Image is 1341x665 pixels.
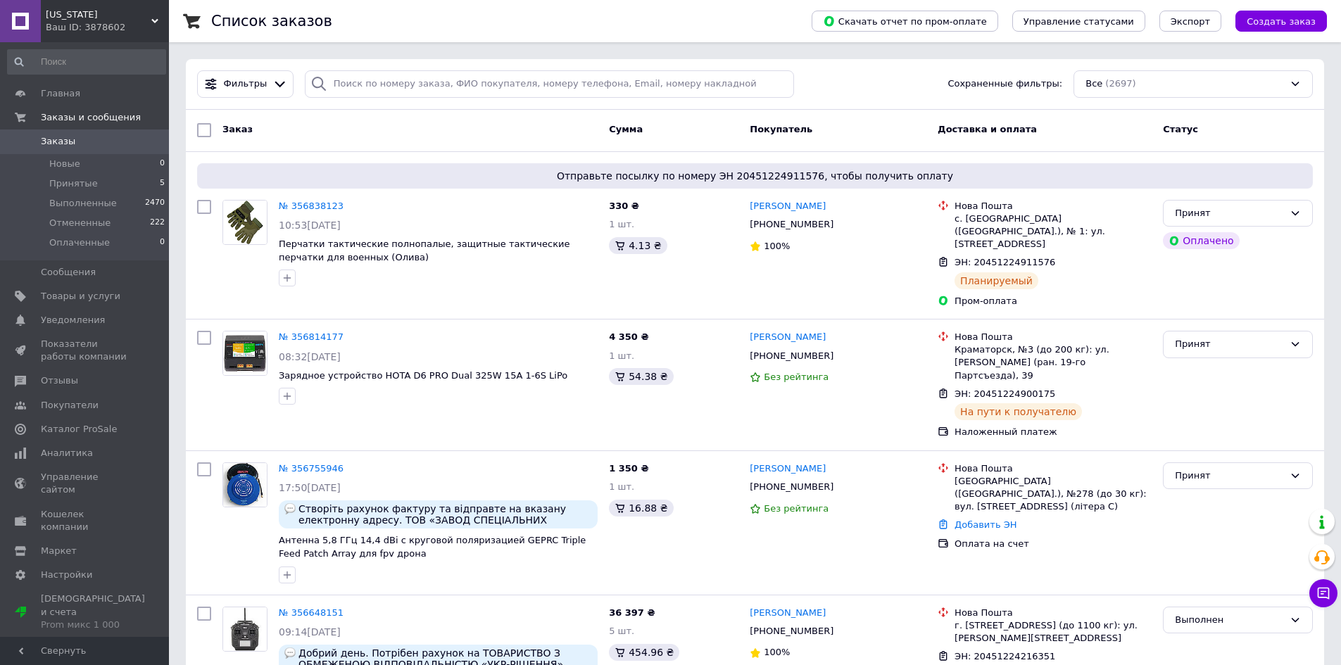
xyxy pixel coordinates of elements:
[609,219,634,229] span: 1 шт.
[211,13,332,30] h1: Список заказов
[750,124,812,134] span: Покупатель
[1012,11,1145,32] button: Управление статусами
[41,135,75,148] span: Заказы
[764,503,829,514] span: Без рейтинга
[41,290,120,303] span: Товары и услуги
[49,177,98,190] span: Принятые
[823,15,987,27] span: Скачать отчет по пром-оплате
[223,463,267,507] img: Фото товару
[279,331,344,342] a: № 356814177
[223,331,267,375] img: Фото товару
[7,49,166,75] input: Поиск
[955,295,1152,308] div: Пром-оплата
[145,197,165,210] span: 2470
[49,236,110,249] span: Оплаченные
[609,481,634,492] span: 1 шт.
[1221,15,1327,26] a: Создать заказ
[284,647,296,659] img: :speech_balloon:
[49,217,111,229] span: Отмененные
[1171,16,1210,27] span: Экспорт
[609,626,634,636] span: 5 шт.
[279,370,567,381] a: Зарядное устройство HOTA D6 PRO Dual 325W 15A 1-6S LiPo
[955,257,1055,267] span: ЭН: 20451224911576
[279,607,344,618] a: № 356648151
[222,200,267,245] a: Фото товару
[1024,16,1134,27] span: Управление статусами
[955,272,1038,289] div: Планируемый
[1235,11,1327,32] button: Создать заказ
[609,644,679,661] div: 454.96 ₴
[41,423,117,436] span: Каталог ProSale
[203,169,1307,183] span: Отправьте посылку по номеру ЭН 20451224911576, чтобы получить оплату
[609,368,673,385] div: 54.38 ₴
[49,197,117,210] span: Выполненные
[955,343,1152,382] div: Краматорск, №3 (до 200 кг): ул. [PERSON_NAME] (ран. 19-го Партсъезда), 39
[955,388,1055,399] span: ЭН: 20451224900175
[1163,232,1239,249] div: Оплачено
[750,200,826,213] a: [PERSON_NAME]
[284,503,296,514] img: :speech_balloon:
[955,331,1152,343] div: Нова Пошта
[764,372,829,382] span: Без рейтинга
[279,220,341,231] span: 10:53[DATE]
[41,508,130,533] span: Кошелек компании
[764,241,790,251] span: 100%
[41,374,78,387] span: Отзывы
[223,201,267,244] img: Фото товару
[46,8,151,21] span: Montana
[224,77,267,91] span: Фильтры
[1247,16,1316,27] span: Создать заказ
[1175,469,1284,483] div: Принят
[955,462,1152,475] div: Нова Пошта
[955,213,1152,251] div: с. [GEOGRAPHIC_DATA] ([GEOGRAPHIC_DATA].), № 1: ул. [STREET_ADDRESS]
[279,482,341,493] span: 17:50[DATE]
[41,545,77,557] span: Маркет
[609,463,648,474] span: 1 350 ₴
[955,607,1152,619] div: Нова Пошта
[279,239,569,262] a: Перчатки тактические полнопалые, защитные тактические перчатки для военных (Олива)
[41,314,105,327] span: Уведомления
[222,124,253,134] span: Заказ
[46,21,169,34] div: Ваш ID: 3878602
[750,331,826,344] a: [PERSON_NAME]
[222,331,267,376] a: Фото товару
[41,471,130,496] span: Управление сайтом
[812,11,998,32] button: Скачать отчет по пром-оплате
[747,478,836,496] div: [PHONE_NUMBER]
[609,201,639,211] span: 330 ₴
[279,463,344,474] a: № 356755946
[279,626,341,638] span: 09:14[DATE]
[955,651,1055,661] span: ЭН: 20451224216351
[955,200,1152,213] div: Нова Пошта
[223,607,267,651] img: Фото товару
[1175,337,1284,352] div: Принят
[1175,206,1284,221] div: Принят
[150,217,165,229] span: 222
[1159,11,1221,32] button: Экспорт
[279,535,586,559] a: Антенна 5,8 ГГц 14,4 dBi с круговой поляризацией GEPRC Triple Feed Patch Array для fpv дрона
[49,158,80,170] span: Новые
[222,462,267,507] a: Фото товару
[764,647,790,657] span: 100%
[1163,124,1198,134] span: Статус
[160,158,165,170] span: 0
[41,447,93,460] span: Аналитика
[955,475,1152,514] div: [GEOGRAPHIC_DATA] ([GEOGRAPHIC_DATA].), №278 (до 30 кг): вул. [STREET_ADDRESS] (літера С)
[609,500,673,517] div: 16.88 ₴
[609,237,667,254] div: 4.13 ₴
[1085,77,1102,91] span: Все
[41,593,145,631] span: [DEMOGRAPHIC_DATA] и счета
[609,124,643,134] span: Сумма
[1105,78,1135,89] span: (2697)
[747,347,836,365] div: [PHONE_NUMBER]
[955,403,1082,420] div: На пути к получателю
[1175,613,1284,628] div: Выполнен
[1309,579,1337,607] button: Чат с покупателем
[298,503,592,526] span: Створіть рахунок фактуру та відправте на вказану електронну адресу. ТОВ «ЗАВОД СПЕЦІАЛЬНИХ ВИРОБІ...
[160,236,165,249] span: 0
[747,215,836,234] div: [PHONE_NUMBER]
[609,607,655,618] span: 36 397 ₴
